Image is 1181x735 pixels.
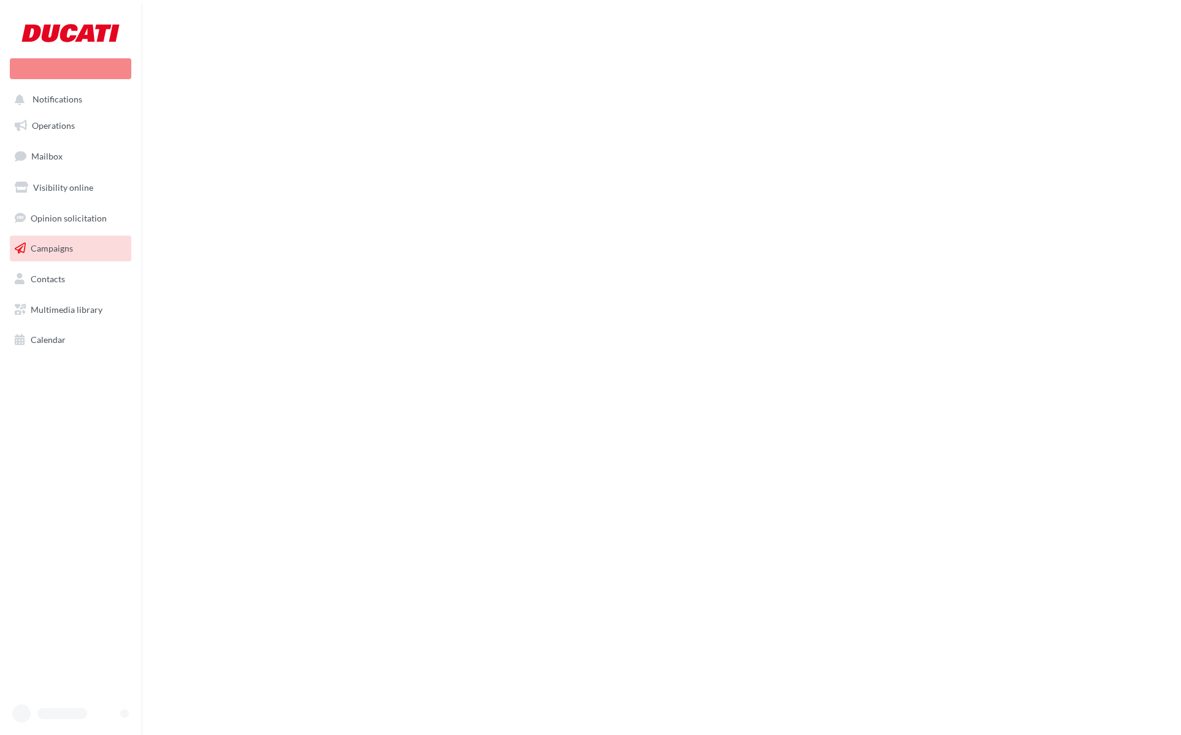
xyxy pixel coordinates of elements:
a: Campaigns [7,236,134,261]
span: Operations [32,120,75,131]
a: Contacts [7,266,134,292]
span: Campaigns [31,243,73,253]
div: New campaign [10,58,131,79]
a: Operations [7,113,134,139]
span: Calendar [31,334,66,345]
span: Contacts [31,274,65,284]
a: Visibility online [7,175,134,201]
a: Calendar [7,327,134,353]
span: Notifications [33,94,82,105]
span: Visibility online [33,182,93,193]
a: Opinion solicitation [7,206,134,231]
span: Multimedia library [31,304,102,315]
a: Mailbox [7,143,134,169]
span: Opinion solicitation [31,212,107,223]
span: Mailbox [31,151,63,161]
a: Multimedia library [7,297,134,323]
